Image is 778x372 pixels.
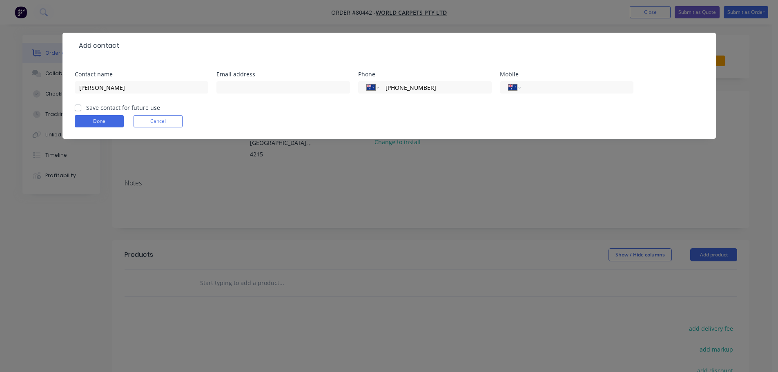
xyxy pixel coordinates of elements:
[500,71,633,77] div: Mobile
[75,41,119,51] div: Add contact
[134,115,183,127] button: Cancel
[75,71,208,77] div: Contact name
[216,71,350,77] div: Email address
[86,103,160,112] label: Save contact for future use
[358,71,492,77] div: Phone
[75,115,124,127] button: Done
